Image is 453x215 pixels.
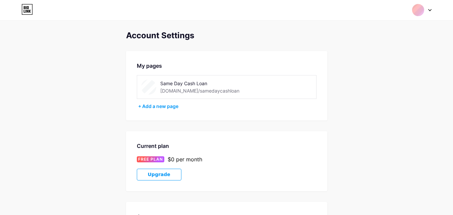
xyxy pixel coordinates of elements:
div: Current plan [137,142,317,150]
div: My pages [137,62,317,70]
div: [DOMAIN_NAME]/samedaycashloan [160,87,239,94]
div: + Add a new page [138,103,317,110]
span: Upgrade [148,172,170,177]
span: FREE PLAN [138,156,163,162]
div: Same Day Cash Loan [160,80,255,87]
button: Upgrade [137,169,181,180]
div: $0 per month [168,155,202,163]
div: Account Settings [126,31,327,40]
